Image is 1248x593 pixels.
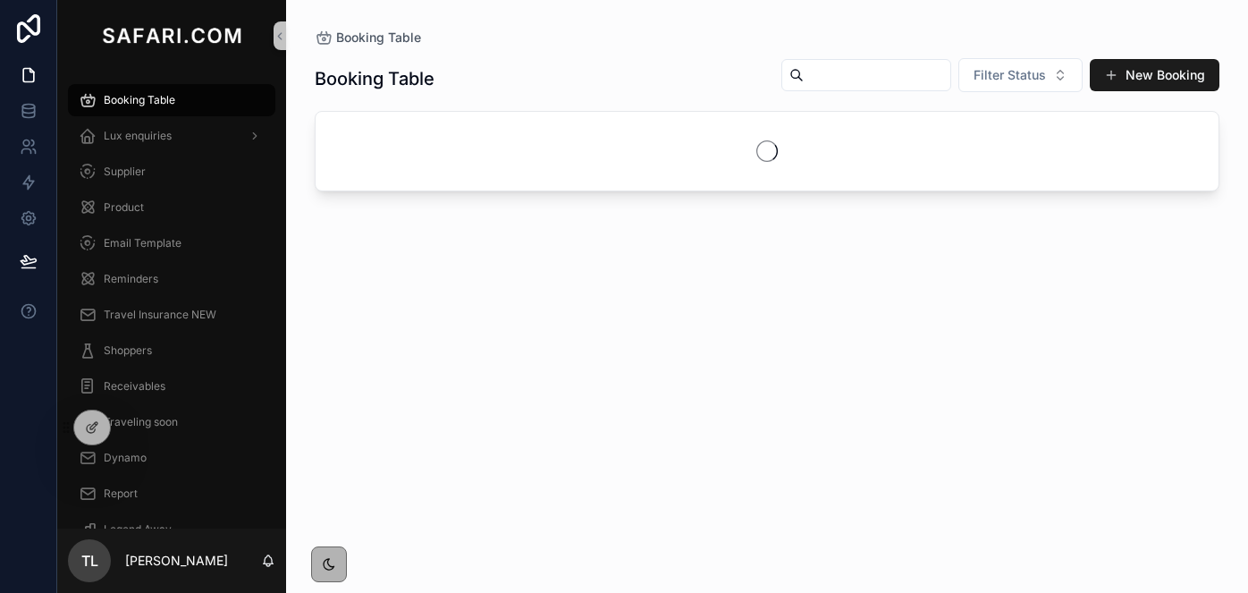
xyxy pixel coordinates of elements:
span: Supplier [104,165,146,179]
span: Report [104,487,138,501]
button: Select Button [958,58,1083,92]
a: Shoppers [68,335,275,367]
span: Lux enquiries [104,129,172,143]
a: Reminders [68,263,275,295]
a: Lux enquiries [68,120,275,152]
a: Traveling soon [68,406,275,438]
span: Dynamo [104,451,147,465]
span: Booking Table [336,29,421,47]
span: Booking Table [104,93,175,107]
span: Receivables [104,379,165,394]
span: Filter Status [974,66,1046,84]
button: New Booking [1090,59,1219,91]
a: Supplier [68,156,275,188]
div: scrollable content [57,72,286,529]
a: Travel Insurance NEW [68,299,275,331]
a: Email Template [68,227,275,259]
span: Email Template [104,236,181,250]
span: Reminders [104,272,158,286]
span: Shoppers [104,343,152,358]
p: [PERSON_NAME] [125,552,228,570]
a: Report [68,478,275,510]
a: Product [68,191,275,224]
a: Dynamo [68,442,275,474]
h1: Booking Table [315,66,434,91]
span: TL [81,550,98,572]
span: Legend Away [104,522,172,537]
img: App logo [98,21,245,50]
a: Receivables [68,370,275,402]
a: Legend Away [68,513,275,546]
span: Travel Insurance NEW [104,308,216,322]
a: Booking Table [68,84,275,116]
a: Booking Table [315,29,421,47]
span: Traveling soon [104,415,178,429]
span: Product [104,200,144,215]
